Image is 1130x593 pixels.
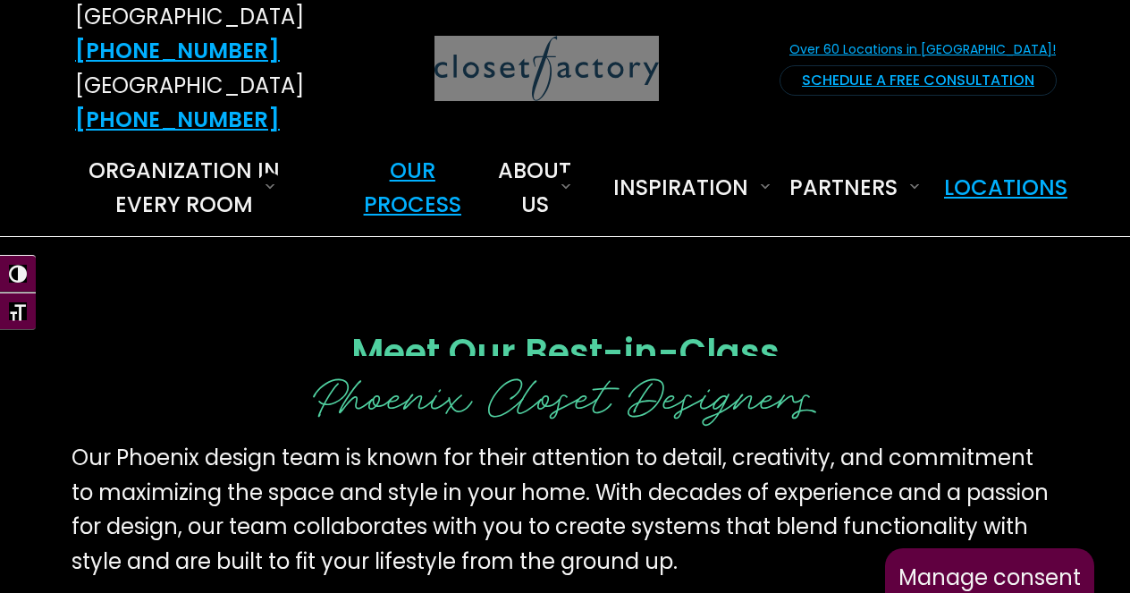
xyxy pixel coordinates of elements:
[364,156,461,219] span: Our Process
[789,173,898,202] span: Partners
[75,69,294,138] div: [GEOGRAPHIC_DATA]
[72,441,1058,579] p: Our Phoenix design team is known for their attention to detail, creativity, and commitment to max...
[498,156,571,219] span: About Us
[75,36,280,65] a: [PHONE_NUMBER]
[789,40,1070,59] span: Over 60 Locations in [GEOGRAPHIC_DATA]!
[89,156,280,219] span: Organization in Every Room
[788,34,1071,65] a: Over 60 Locations in [GEOGRAPHIC_DATA]!
[313,356,817,428] span: Phoenix Closet Designers
[75,105,280,134] a: [PHONE_NUMBER]
[434,36,659,101] img: Closet Factory Logo
[45,140,1085,237] nav: Primary Menu
[885,548,1094,593] button: Manage consent
[944,173,1067,202] span: Locations
[351,327,780,377] span: Meet Our Best-in-Class
[613,173,748,202] span: Inspiration
[780,65,1057,96] a: Schedule a Free Consultation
